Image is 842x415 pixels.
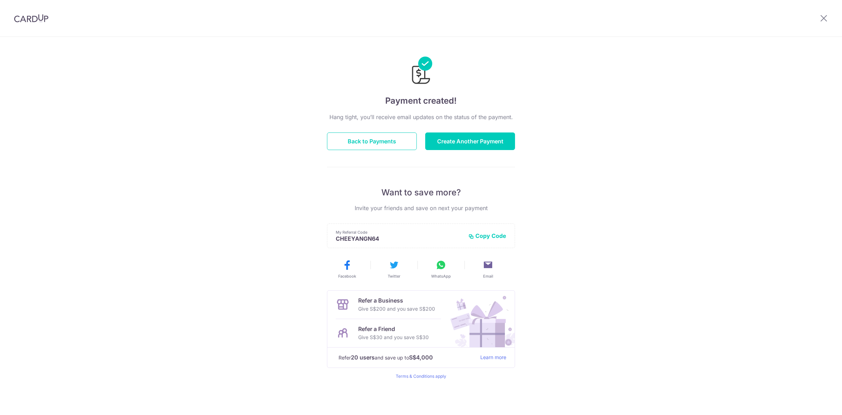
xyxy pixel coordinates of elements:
[338,273,356,279] span: Facebook
[351,353,375,362] strong: 20 users
[14,14,48,22] img: CardUp
[358,296,435,305] p: Refer a Business
[409,353,433,362] strong: S$4,000
[358,305,435,313] p: Give S$200 and you save S$200
[373,259,415,279] button: Twitter
[358,325,429,333] p: Refer a Friend
[420,259,462,279] button: WhatsApp
[444,291,515,347] img: Refer
[326,259,368,279] button: Facebook
[483,273,493,279] span: Email
[388,273,400,279] span: Twitter
[327,187,515,198] p: Want to save more?
[327,132,417,150] button: Back to Payments
[468,232,506,239] button: Copy Code
[327,95,515,107] h4: Payment created!
[431,273,451,279] span: WhatsApp
[467,259,509,279] button: Email
[425,132,515,150] button: Create Another Payment
[339,353,475,362] p: Refer and save up to
[480,353,506,362] a: Learn more
[410,57,432,86] img: Payments
[797,394,835,411] iframe: Opens a widget where you can find more information
[396,374,446,379] a: Terms & Conditions apply
[358,333,429,342] p: Give S$30 and you save S$30
[336,229,463,235] p: My Referral Code
[336,235,463,242] p: CHEEYANGN64
[327,113,515,121] p: Hang tight, you’ll receive email updates on the status of the payment.
[327,204,515,212] p: Invite your friends and save on next your payment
